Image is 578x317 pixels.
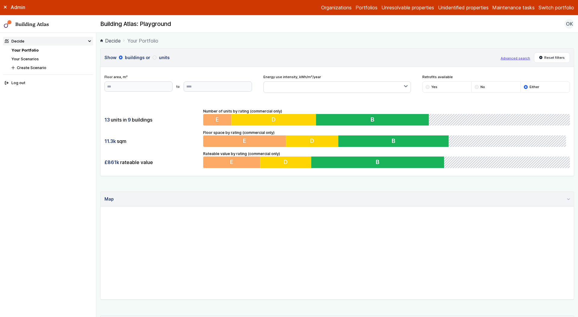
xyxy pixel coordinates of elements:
div: Number of units by rating (commercial only) [203,108,570,126]
button: Advanced search [501,56,530,61]
span: 9 [128,116,131,123]
div: Rateable value by rating (commercial only) [203,151,570,168]
a: Organizations [321,4,352,11]
span: B [376,159,380,166]
span: E [216,116,219,123]
button: B [311,157,444,168]
button: D [260,157,311,168]
button: OK [564,19,574,29]
div: rateable value [104,157,200,168]
span: 13 [104,116,110,123]
div: units in buildings [104,114,200,125]
a: Portfolios [356,4,378,11]
span: D [272,116,276,123]
button: Log out [3,79,93,87]
button: Create Scenario [10,63,93,72]
h3: Show [104,54,497,61]
button: E [203,135,287,147]
a: Maintenance tasks [492,4,535,11]
div: Energy use intensity, kWh/m²/year [263,74,411,93]
button: B [316,114,429,125]
h2: Building Atlas: Playground [100,20,171,28]
div: Decide [5,38,24,44]
button: D [287,135,340,147]
span: £861k [104,159,119,166]
span: Your Portfolio [127,37,158,44]
summary: Decide [3,37,93,46]
a: Your Scenarios [11,57,39,61]
div: Floor area, m² [104,74,252,91]
a: Unidentified properties [438,4,489,11]
button: B [340,135,451,147]
span: D [284,159,288,166]
span: Retrofits available [422,74,570,79]
a: Unresolvable properties [381,4,434,11]
button: E [203,157,260,168]
button: Switch portfolio [539,4,574,11]
a: Decide [100,37,121,44]
img: main-0bbd2752.svg [4,20,12,28]
button: Reset filters [534,52,570,63]
span: D [311,137,315,144]
span: 11.3k [104,138,116,144]
span: B [394,137,397,144]
span: B [371,116,374,123]
span: E [230,159,234,166]
summary: Map [101,192,574,207]
form: to [104,81,252,92]
span: OK [566,20,573,27]
span: E [244,137,247,144]
button: E [203,114,232,125]
div: sqm [104,135,200,147]
div: Floor space by rating (commercial only) [203,130,570,147]
button: D [232,114,316,125]
a: Your Portfolio [11,48,39,52]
